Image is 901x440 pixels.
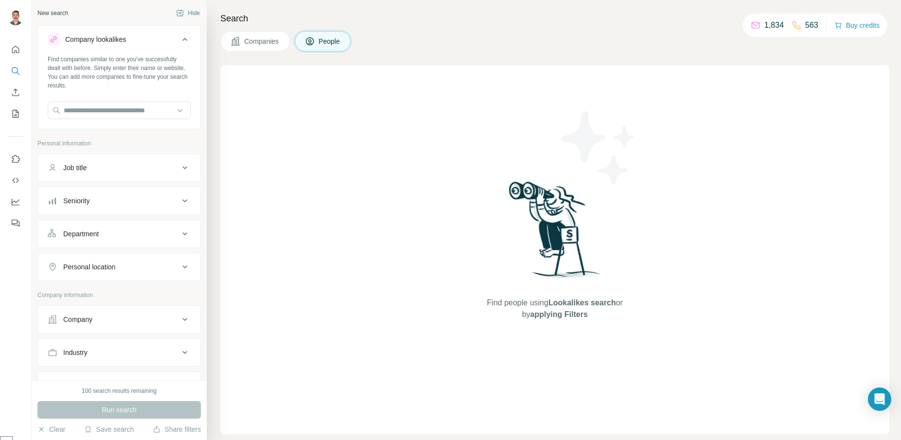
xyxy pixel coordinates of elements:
button: Use Surfe API [8,172,23,189]
div: Department [63,229,99,239]
div: Find companies similar to one you've successfully dealt with before. Simply enter their name or w... [48,55,191,90]
button: Enrich CSV [8,84,23,101]
button: Company lookalikes [38,28,200,55]
span: Lookalikes search [548,299,616,307]
p: Company information [37,291,201,299]
button: Industry [38,341,200,364]
div: Open Intercom Messenger [868,387,891,411]
button: Clear [37,424,65,434]
div: Company [63,315,92,324]
button: Department [38,222,200,246]
button: Share filters [153,424,201,434]
p: 1,834 [764,19,784,31]
div: Personal location [63,262,115,272]
div: 100 search results remaining [82,387,157,395]
button: Use Surfe on LinkedIn [8,150,23,168]
span: applying Filters [530,310,588,318]
img: Surfe Illustration - Stars [555,104,643,192]
button: Save search [84,424,134,434]
button: My lists [8,105,23,123]
button: Buy credits [834,18,880,32]
button: Job title [38,156,200,179]
div: Company lookalikes [65,35,126,44]
img: Surfe Illustration - Woman searching with binoculars [505,179,606,287]
button: Feedback [8,214,23,232]
div: New search [37,9,68,18]
button: HQ location [38,374,200,397]
div: Seniority [63,196,90,206]
p: 563 [805,19,818,31]
span: People [319,36,341,46]
button: Hide [169,6,207,20]
span: Companies [244,36,280,46]
div: Industry [63,348,88,357]
button: Quick start [8,41,23,58]
button: Dashboard [8,193,23,211]
p: Personal information [37,139,201,148]
span: Find people using or by [477,297,632,320]
button: Search [8,62,23,80]
button: Seniority [38,189,200,212]
h4: Search [220,12,889,25]
img: Avatar [8,10,23,25]
div: Job title [63,163,87,173]
button: Personal location [38,255,200,279]
button: Company [38,308,200,331]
